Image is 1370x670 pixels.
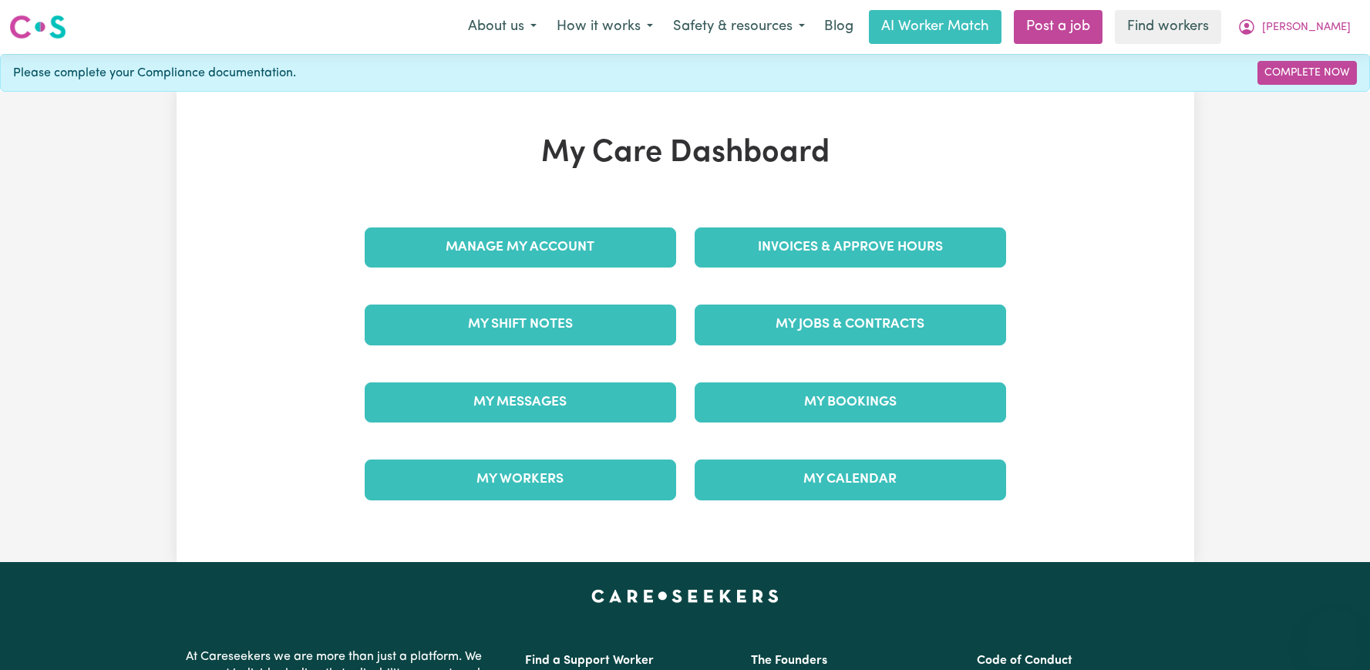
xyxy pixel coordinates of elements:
[9,9,66,45] a: Careseekers logo
[1308,608,1358,658] iframe: Button to launch messaging window
[695,305,1006,345] a: My Jobs & Contracts
[9,13,66,41] img: Careseekers logo
[458,11,547,43] button: About us
[1257,61,1357,85] a: Complete Now
[355,135,1015,172] h1: My Care Dashboard
[751,655,827,667] a: The Founders
[13,64,296,82] span: Please complete your Compliance documentation.
[1227,11,1361,43] button: My Account
[591,590,779,602] a: Careseekers home page
[695,227,1006,268] a: Invoices & Approve Hours
[1115,10,1221,44] a: Find workers
[695,382,1006,423] a: My Bookings
[977,655,1072,667] a: Code of Conduct
[365,382,676,423] a: My Messages
[1262,19,1351,36] span: [PERSON_NAME]
[365,460,676,500] a: My Workers
[525,655,654,667] a: Find a Support Worker
[815,10,863,44] a: Blog
[695,460,1006,500] a: My Calendar
[365,227,676,268] a: Manage My Account
[547,11,663,43] button: How it works
[869,10,1001,44] a: AI Worker Match
[365,305,676,345] a: My Shift Notes
[1014,10,1102,44] a: Post a job
[663,11,815,43] button: Safety & resources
